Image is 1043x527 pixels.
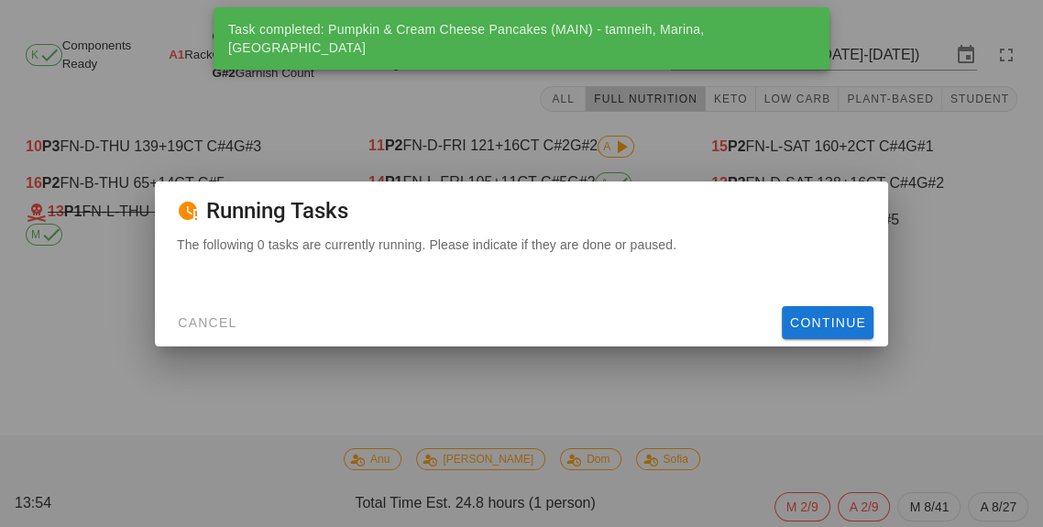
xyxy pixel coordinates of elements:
div: Task completed: Pumpkin & Cream Cheese Pancakes (MAIN) - tamneih, Marina, [GEOGRAPHIC_DATA] [214,7,822,70]
button: Continue [782,306,873,339]
p: The following 0 tasks are currently running. Please indicate if they are done or paused. [177,235,866,255]
span: Continue [789,315,866,330]
div: Running Tasks [155,181,888,235]
button: Cancel [170,306,245,339]
span: Cancel [177,315,237,330]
